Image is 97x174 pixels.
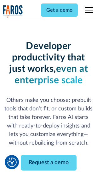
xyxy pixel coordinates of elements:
a: home [3,5,23,18]
div: menu [82,3,94,18]
a: Get a demo [41,3,78,17]
img: Revisit consent button [7,158,17,167]
p: Others make you choose: prebuilt tools that don't fit, or custom builds that take forever. Faros ... [3,96,94,147]
img: Logo of the analytics and reporting company Faros. [3,5,23,18]
button: Cookie Settings [7,158,17,167]
a: Request a demo [21,155,77,171]
strong: Developer productivity that just works, [9,41,85,74]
